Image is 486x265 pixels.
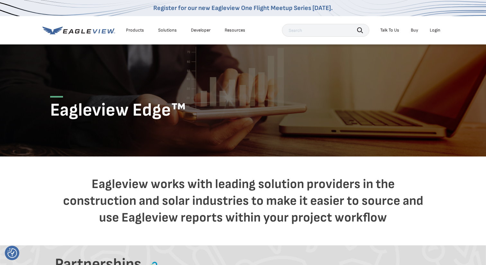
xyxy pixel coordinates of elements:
img: Revisit consent button [7,248,17,258]
button: Consent Preferences [7,248,17,258]
div: Products [126,27,144,33]
a: Register for our new Eagleview One Flight Meetup Series [DATE]. [153,4,333,12]
a: Buy [411,27,418,33]
h4: Eagleview works with leading solution providers in the construction and solar industries to make ... [60,176,426,226]
div: Solutions [158,27,177,33]
h1: Eagleview Edge™ [50,96,436,122]
div: Talk To Us [380,27,399,33]
a: Developer [191,27,211,33]
div: Login [430,27,440,33]
input: Search [282,24,369,37]
div: Resources [225,27,245,33]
